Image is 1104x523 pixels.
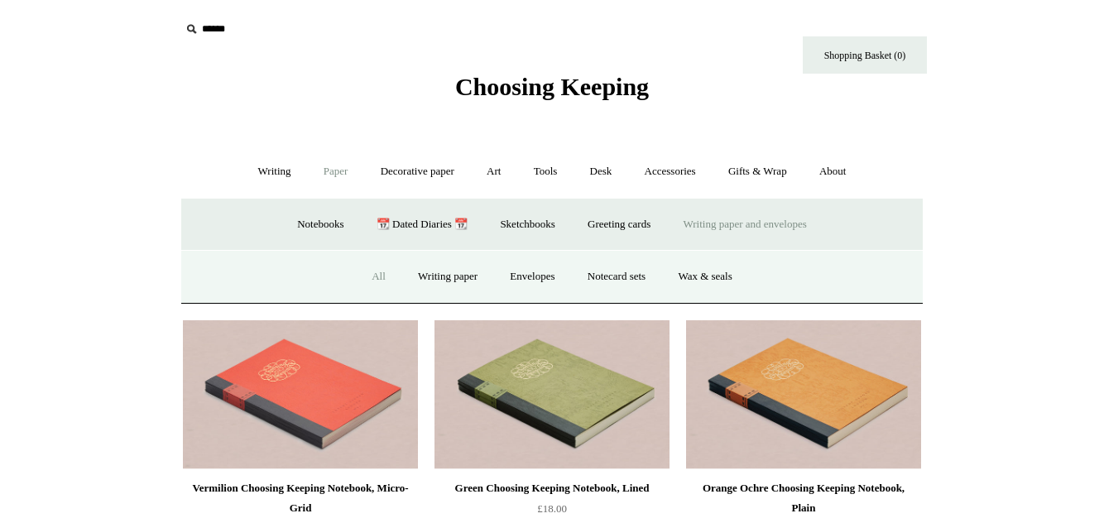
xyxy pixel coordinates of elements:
a: Tools [519,150,573,194]
img: Vermilion Choosing Keeping Notebook, Micro-Grid [183,320,418,469]
a: Orange Ochre Choosing Keeping Notebook, Plain Orange Ochre Choosing Keeping Notebook, Plain [686,320,921,469]
a: Gifts & Wrap [713,150,802,194]
div: Orange Ochre Choosing Keeping Notebook, Plain [690,478,917,518]
img: Orange Ochre Choosing Keeping Notebook, Plain [686,320,921,469]
a: Decorative paper [366,150,469,194]
a: About [804,150,862,194]
a: Paper [309,150,363,194]
a: Desk [575,150,627,194]
span: £18.00 [537,502,567,515]
span: Choosing Keeping [455,73,649,100]
a: Wax & seals [663,255,746,299]
a: Choosing Keeping [455,86,649,98]
a: Notebooks [282,203,358,247]
a: Green Choosing Keeping Notebook, Lined Green Choosing Keeping Notebook, Lined [434,320,670,469]
a: Writing paper and envelopes [669,203,822,247]
a: Accessories [630,150,711,194]
a: Art [472,150,516,194]
a: 📆 Dated Diaries 📆 [362,203,482,247]
a: All [357,255,401,299]
a: Envelopes [495,255,569,299]
a: Sketchbooks [485,203,569,247]
a: Vermilion Choosing Keeping Notebook, Micro-Grid Vermilion Choosing Keeping Notebook, Micro-Grid [183,320,418,469]
div: Green Choosing Keeping Notebook, Lined [439,478,665,498]
a: Greeting cards [573,203,665,247]
div: Vermilion Choosing Keeping Notebook, Micro-Grid [187,478,414,518]
a: Shopping Basket (0) [803,36,927,74]
a: Writing [243,150,306,194]
a: Writing paper [403,255,492,299]
img: Green Choosing Keeping Notebook, Lined [434,320,670,469]
a: Notecard sets [573,255,660,299]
